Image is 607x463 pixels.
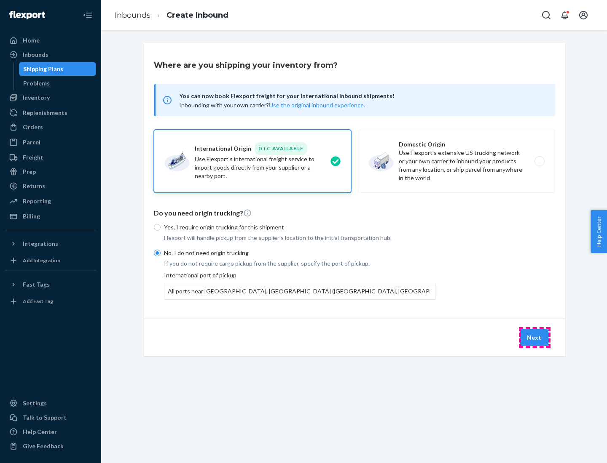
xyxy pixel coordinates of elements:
[23,298,53,305] div: Add Fast Tag
[5,425,96,439] a: Help Center
[5,106,96,120] a: Replenishments
[5,34,96,47] a: Home
[5,179,96,193] a: Returns
[164,259,435,268] p: If you do not require cargo pickup from the supplier, specify the port of pickup.
[269,101,365,109] button: Use the original inbound experience.
[23,182,45,190] div: Returns
[5,136,96,149] a: Parcel
[23,280,50,289] div: Fast Tags
[5,439,96,453] button: Give Feedback
[23,79,50,88] div: Problems
[23,65,63,73] div: Shipping Plans
[23,51,48,59] div: Inbounds
[154,224,161,231] input: Yes, I require origin trucking for this shipment
[164,249,435,257] p: No, I do not need origin trucking
[538,7,555,24] button: Open Search Box
[5,210,96,223] a: Billing
[5,254,96,267] a: Add Integration
[5,48,96,61] a: Inbounds
[154,250,161,256] input: No, I do not need origin trucking
[591,210,607,253] button: Help Center
[5,151,96,164] a: Freight
[5,237,96,250] button: Integrations
[5,411,96,424] a: Talk to Support
[179,101,365,109] span: Inbounding with your own carrier?
[23,109,67,117] div: Replenishments
[23,428,57,436] div: Help Center
[5,120,96,134] a: Orders
[164,271,435,300] div: International port of pickup
[5,396,96,410] a: Settings
[5,165,96,178] a: Prep
[9,11,45,19] img: Flexport logo
[575,7,592,24] button: Open account menu
[167,11,228,20] a: Create Inbound
[19,62,97,76] a: Shipping Plans
[5,194,96,208] a: Reporting
[23,212,40,221] div: Billing
[19,77,97,90] a: Problems
[154,60,338,71] h3: Where are you shipping your inventory from?
[23,168,36,176] div: Prep
[5,295,96,308] a: Add Fast Tag
[164,234,435,242] p: Flexport will handle pickup from the supplier's location to the initial transportation hub.
[23,36,40,45] div: Home
[520,329,548,346] button: Next
[154,208,555,218] p: Do you need origin trucking?
[5,278,96,291] button: Fast Tags
[164,223,435,231] p: Yes, I require origin trucking for this shipment
[556,7,573,24] button: Open notifications
[115,11,150,20] a: Inbounds
[23,93,50,102] div: Inventory
[23,442,64,450] div: Give Feedback
[108,3,235,28] ol: breadcrumbs
[23,257,60,264] div: Add Integration
[23,138,40,146] div: Parcel
[23,197,51,205] div: Reporting
[23,399,47,407] div: Settings
[79,7,96,24] button: Close Navigation
[23,413,67,422] div: Talk to Support
[23,153,43,162] div: Freight
[23,123,43,131] div: Orders
[23,239,58,248] div: Integrations
[5,91,96,104] a: Inventory
[179,91,545,101] span: You can now book Flexport freight for your international inbound shipments!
